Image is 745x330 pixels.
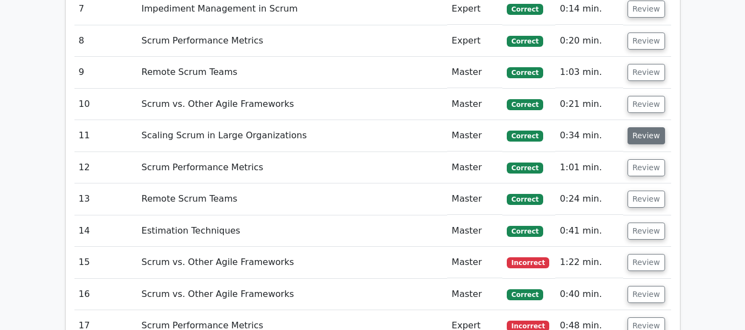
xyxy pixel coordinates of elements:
[555,152,623,183] td: 1:01 min.
[555,279,623,310] td: 0:40 min.
[555,89,623,120] td: 0:21 min.
[137,89,448,120] td: Scrum vs. Other Agile Frameworks
[447,120,502,152] td: Master
[74,57,137,88] td: 9
[555,215,623,247] td: 0:41 min.
[507,163,543,174] span: Correct
[507,289,543,300] span: Correct
[447,183,502,215] td: Master
[555,183,623,215] td: 0:24 min.
[555,247,623,278] td: 1:22 min.
[447,279,502,310] td: Master
[447,89,502,120] td: Master
[137,247,448,278] td: Scrum vs. Other Agile Frameworks
[507,131,543,142] span: Correct
[137,152,448,183] td: Scrum Performance Metrics
[507,36,543,47] span: Correct
[628,1,665,18] button: Review
[74,247,137,278] td: 15
[74,215,137,247] td: 14
[628,159,665,176] button: Review
[507,226,543,237] span: Correct
[447,247,502,278] td: Master
[137,25,448,57] td: Scrum Performance Metrics
[447,152,502,183] td: Master
[507,257,549,268] span: Incorrect
[628,191,665,208] button: Review
[137,279,448,310] td: Scrum vs. Other Agile Frameworks
[507,67,543,78] span: Correct
[507,4,543,15] span: Correct
[555,25,623,57] td: 0:20 min.
[74,152,137,183] td: 12
[628,64,665,81] button: Review
[628,96,665,113] button: Review
[74,279,137,310] td: 16
[628,223,665,240] button: Review
[507,99,543,110] span: Correct
[447,57,502,88] td: Master
[74,120,137,152] td: 11
[628,286,665,303] button: Review
[507,194,543,205] span: Correct
[74,25,137,57] td: 8
[137,215,448,247] td: Estimation Techniques
[628,127,665,144] button: Review
[447,25,502,57] td: Expert
[137,120,448,152] td: Scaling Scrum in Large Organizations
[74,89,137,120] td: 10
[74,183,137,215] td: 13
[555,57,623,88] td: 1:03 min.
[137,57,448,88] td: Remote Scrum Teams
[447,215,502,247] td: Master
[555,120,623,152] td: 0:34 min.
[628,33,665,50] button: Review
[137,183,448,215] td: Remote Scrum Teams
[628,254,665,271] button: Review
